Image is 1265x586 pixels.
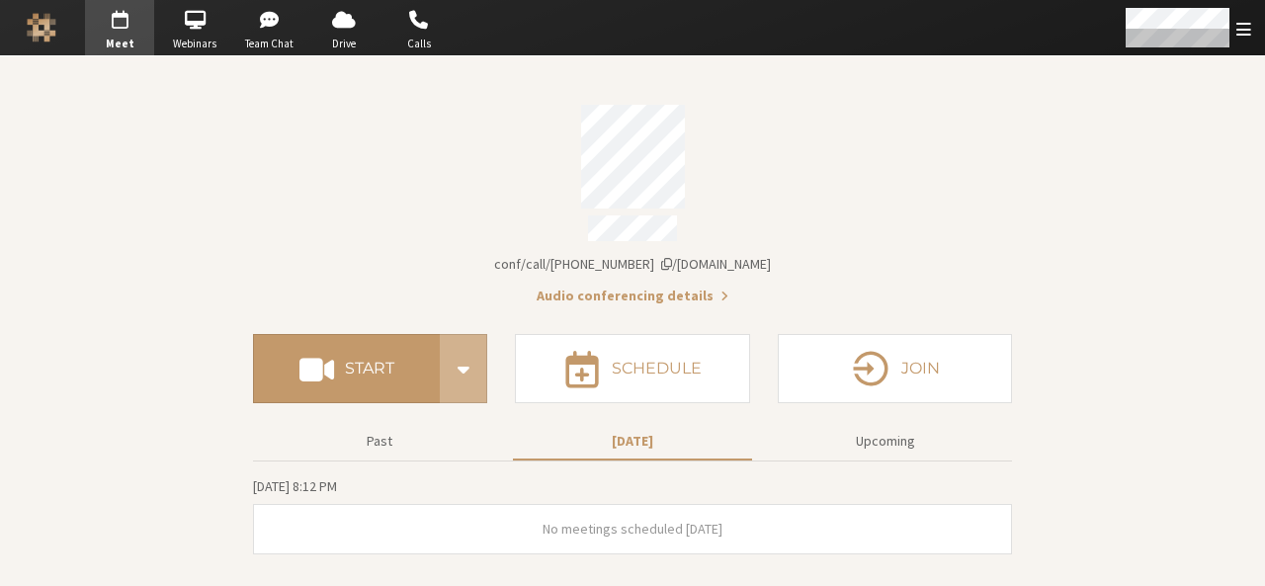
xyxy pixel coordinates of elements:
button: [DATE] [513,424,752,459]
span: No meetings scheduled [DATE] [543,520,722,538]
button: Join [778,334,1012,403]
button: Upcoming [766,424,1005,459]
h4: Join [901,361,940,377]
span: Drive [309,36,379,52]
span: Webinars [160,36,229,52]
button: Audio conferencing details [537,286,728,306]
h4: Start [345,361,394,377]
span: Meet [85,36,154,52]
span: Team Chat [235,36,304,52]
span: Calls [384,36,454,52]
button: Past [260,424,499,459]
button: Copy my meeting room linkCopy my meeting room link [494,254,771,275]
div: Start conference options [440,334,487,403]
button: Start [253,334,440,403]
img: Iotum [27,13,56,42]
span: Copy my meeting room link [494,255,771,273]
button: Schedule [515,334,749,403]
section: Account details [253,91,1012,306]
span: [DATE] 8:12 PM [253,477,337,495]
h4: Schedule [612,361,702,377]
section: Today's Meetings [253,475,1012,554]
